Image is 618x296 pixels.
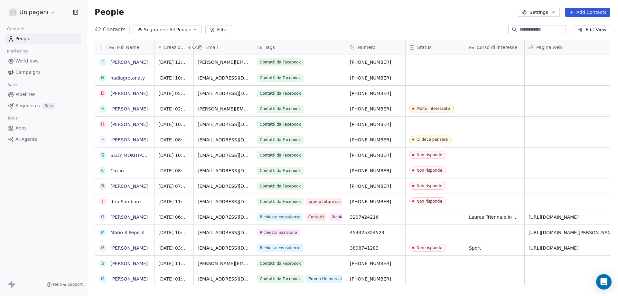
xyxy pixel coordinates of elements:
[257,105,304,113] span: Contatti da Facebook
[5,33,81,44] a: People
[5,89,81,100] a: Pipelines
[358,44,376,51] span: Numero
[257,229,300,236] span: Richiesta iscrizione
[417,44,432,51] span: Status
[53,282,83,287] span: Help & Support
[158,183,190,189] span: [DATE] 07:06 PM
[194,40,253,54] div: Email
[15,69,41,76] span: Campaigns
[198,214,249,220] span: [EMAIL_ADDRESS][DOMAIN_NAME]
[350,276,401,282] span: [PHONE_NUMBER]
[110,106,148,111] a: [PERSON_NAME]
[15,125,27,131] span: Apps
[101,167,104,174] div: C
[101,260,104,267] div: S
[110,91,148,96] a: [PERSON_NAME]
[158,245,190,251] span: [DATE] 03:33 PM
[154,40,193,54] div: Creazione contattoCAT
[529,245,579,251] a: [URL][DOMAIN_NAME]
[101,121,105,128] div: H
[257,58,304,66] span: Contatti da Facebook
[198,198,249,205] span: [EMAIL_ADDRESS][DOMAIN_NAME]
[257,213,303,221] span: Richiesta consulenza
[15,58,39,64] span: Workflows
[465,40,524,54] div: Corso di interesse
[350,90,401,97] span: [PHONE_NUMBER]
[5,56,81,66] a: Workflows
[19,8,49,16] span: Unipagani
[417,106,450,111] div: Molto interessato
[110,153,160,158] a: S1DY MOKHTAR SARR
[4,46,31,56] span: Marketing
[101,275,105,282] div: M
[350,152,401,158] span: [PHONE_NUMBER]
[4,24,28,34] span: Contacts
[198,59,249,65] span: [PERSON_NAME][EMAIL_ADDRESS][PERSON_NAME][DOMAIN_NAME]
[469,214,520,220] span: Laurea Triennale in Economia Aziendale (L-18)
[110,215,148,220] a: [PERSON_NAME]
[574,25,610,34] button: Edit View
[477,44,517,51] span: Corso di interesse
[110,122,148,127] a: [PERSON_NAME]
[95,7,124,17] span: People
[101,59,104,66] div: F
[158,152,190,158] span: [DATE] 10:36 PM
[257,182,304,190] span: Contatti da Facebook
[350,106,401,112] span: [PHONE_NUMBER]
[350,260,401,267] span: [PHONE_NUMBER]
[101,105,104,112] div: E
[257,90,304,97] span: Contatti da Facebook
[257,198,304,205] span: Contatti da Facebook
[110,168,124,173] a: Ciccio
[198,229,249,236] span: [EMAIL_ADDRESS][DOMAIN_NAME]
[101,214,105,220] div: g
[350,59,401,65] span: [PHONE_NUMBER]
[95,26,126,33] span: 42 Contacts
[417,153,442,157] div: Non risponde
[417,184,442,188] div: Non risponde
[306,213,326,221] span: Contatti
[110,276,148,282] a: [PERSON_NAME]
[158,198,190,205] span: [DATE] 11:06 AM
[257,136,304,144] span: Contatti da Facebook
[198,167,249,174] span: [EMAIL_ADDRESS][DOMAIN_NAME]
[15,91,35,98] span: Pipelines
[110,137,148,142] a: [PERSON_NAME]
[198,75,249,81] span: [EMAIL_ADDRESS][DOMAIN_NAME]
[5,67,81,78] a: Campaigns
[198,245,249,251] span: [EMAIL_ADDRESS][DOMAIN_NAME]
[350,137,401,143] span: [PHONE_NUMBER]
[198,183,249,189] span: [EMAIL_ADDRESS][DOMAIN_NAME]
[8,7,57,18] button: Unipagani
[5,134,81,145] a: AI Agents
[5,113,20,123] span: Tools
[198,260,249,267] span: [PERSON_NAME][EMAIL_ADDRESS][PERSON_NAME][DOMAIN_NAME]
[101,90,105,97] div: D
[350,183,401,189] span: [PHONE_NUMBER]
[158,90,190,97] span: [DATE] 05:06 PM
[198,121,249,128] span: [EMAIL_ADDRESS][DOMAIN_NAME]
[158,106,190,112] span: [DATE] 02:36 PM
[95,54,154,285] div: grid
[350,75,401,81] span: [PHONE_NUMBER]
[158,167,190,174] span: [DATE] 08:06 PM
[117,44,139,51] span: Full Name
[158,59,190,65] span: [DATE] 12:36 AM
[5,100,81,111] a: SequencesBeta
[417,245,442,250] div: Non risponde
[198,90,249,97] span: [EMAIL_ADDRESS][DOMAIN_NAME]
[101,229,105,236] div: M
[536,44,562,51] span: Pagina web
[158,121,190,128] span: [DATE] 10:06 PM
[158,260,190,267] span: [DATE] 11:16 AM
[417,199,442,204] div: Non risponde
[350,198,401,205] span: [PHONE_NUMBER]
[158,75,190,81] span: [DATE] 10:06 PM
[350,121,401,128] span: [PHONE_NUMBER]
[192,45,200,50] span: CAT
[158,214,190,220] span: [DATE] 06:07 PM
[205,25,232,34] button: Filter
[15,35,31,42] span: People
[42,103,55,109] span: Beta
[164,44,186,51] span: Creazione contatto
